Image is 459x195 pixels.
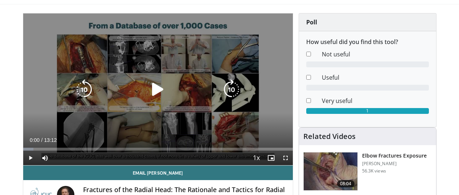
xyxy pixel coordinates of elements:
[316,73,434,82] dd: Useful
[337,180,355,187] span: 08:04
[249,151,264,165] button: Playback Rate
[264,151,278,165] button: Enable picture-in-picture mode
[304,152,357,190] img: heCDP4pTuni5z6vX4xMDoxOjBrO-I4W8_11.150x105_q85_crop-smart_upscale.jpg
[44,137,57,143] span: 13:12
[306,18,317,26] strong: Poll
[303,132,356,141] h4: Related Videos
[23,13,293,166] video-js: Video Player
[303,152,432,191] a: 08:04 Elbow Fractures Exposure [PERSON_NAME] 56.3K views
[362,168,386,174] p: 56.3K views
[41,137,43,143] span: /
[23,151,38,165] button: Play
[30,137,40,143] span: 0:00
[362,152,427,159] h3: Elbow Fractures Exposure
[23,148,293,151] div: Progress Bar
[23,166,293,180] a: Email [PERSON_NAME]
[316,50,434,59] dd: Not useful
[306,108,429,114] div: 1
[362,161,427,167] p: [PERSON_NAME]
[316,96,434,105] dd: Very useful
[306,39,429,45] h6: How useful did you find this tool?
[38,151,52,165] button: Mute
[278,151,293,165] button: Fullscreen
